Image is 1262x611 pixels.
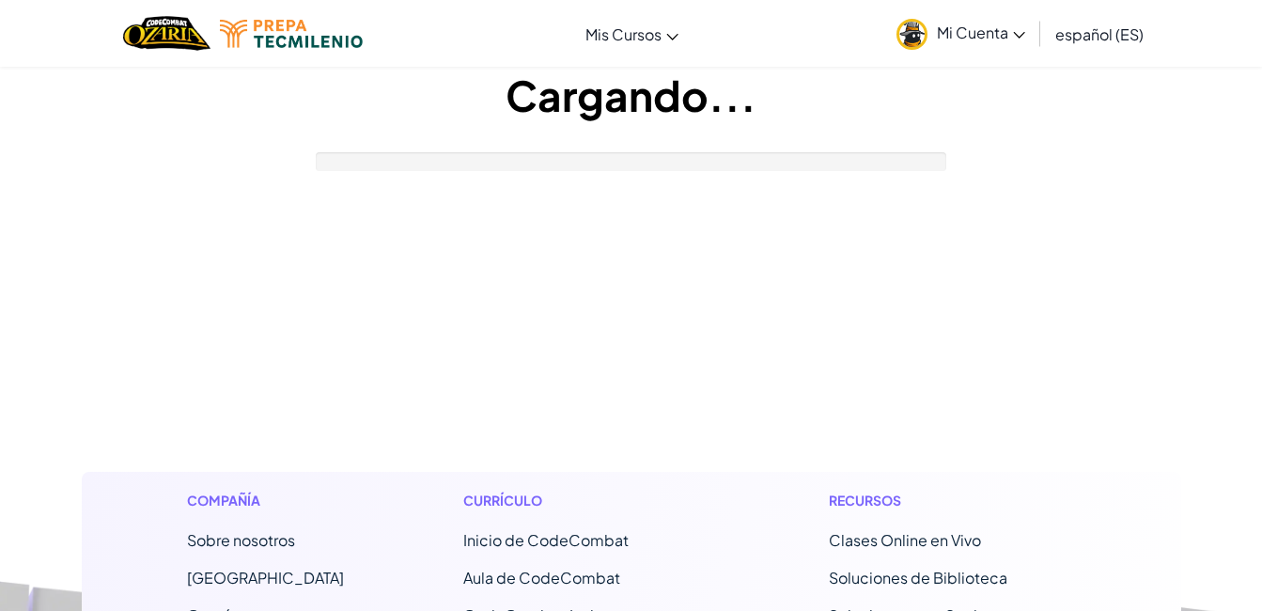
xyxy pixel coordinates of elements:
[187,568,344,587] a: [GEOGRAPHIC_DATA]
[463,530,629,550] span: Inicio de CodeCombat
[463,568,620,587] a: Aula de CodeCombat
[887,4,1035,63] a: Mi Cuenta
[187,530,295,550] a: Sobre nosotros
[1046,8,1153,59] a: español (ES)
[220,20,363,48] img: Tecmilenio logo
[937,23,1025,42] span: Mi Cuenta
[896,19,927,50] img: avatar
[187,491,344,510] h1: Compañía
[829,568,1007,587] a: Soluciones de Biblioteca
[123,14,210,53] img: Home
[585,24,662,44] span: Mis Cursos
[829,491,1076,510] h1: Recursos
[829,530,981,550] a: Clases Online en Vivo
[576,8,688,59] a: Mis Cursos
[123,14,210,53] a: Ozaria by CodeCombat logo
[1055,24,1144,44] span: español (ES)
[463,491,710,510] h1: Currículo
